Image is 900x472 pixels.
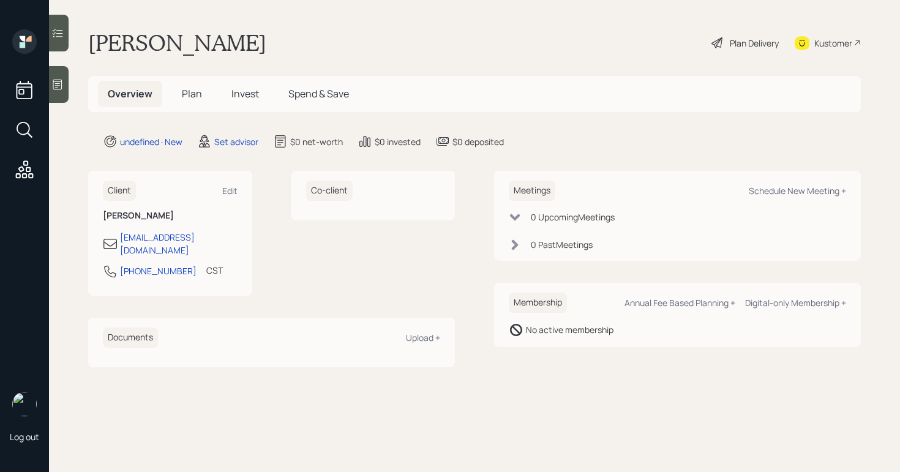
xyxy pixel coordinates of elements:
[222,185,238,197] div: Edit
[182,87,202,100] span: Plan
[10,431,39,443] div: Log out
[88,29,266,56] h1: [PERSON_NAME]
[526,323,613,336] div: No active membership
[108,87,152,100] span: Overview
[406,332,440,343] div: Upload +
[206,264,223,277] div: CST
[103,211,238,221] h6: [PERSON_NAME]
[103,181,136,201] h6: Client
[745,297,846,309] div: Digital-only Membership +
[624,297,735,309] div: Annual Fee Based Planning +
[120,135,182,148] div: undefined · New
[214,135,258,148] div: Set advisor
[12,392,37,416] img: aleksandra-headshot.png
[509,293,567,313] h6: Membership
[452,135,504,148] div: $0 deposited
[730,37,779,50] div: Plan Delivery
[749,185,846,197] div: Schedule New Meeting +
[231,87,259,100] span: Invest
[814,37,852,50] div: Kustomer
[531,211,615,223] div: 0 Upcoming Meeting s
[120,264,197,277] div: [PHONE_NUMBER]
[306,181,353,201] h6: Co-client
[120,231,238,257] div: [EMAIL_ADDRESS][DOMAIN_NAME]
[103,328,158,348] h6: Documents
[288,87,349,100] span: Spend & Save
[531,238,593,251] div: 0 Past Meeting s
[290,135,343,148] div: $0 net-worth
[375,135,421,148] div: $0 invested
[509,181,555,201] h6: Meetings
